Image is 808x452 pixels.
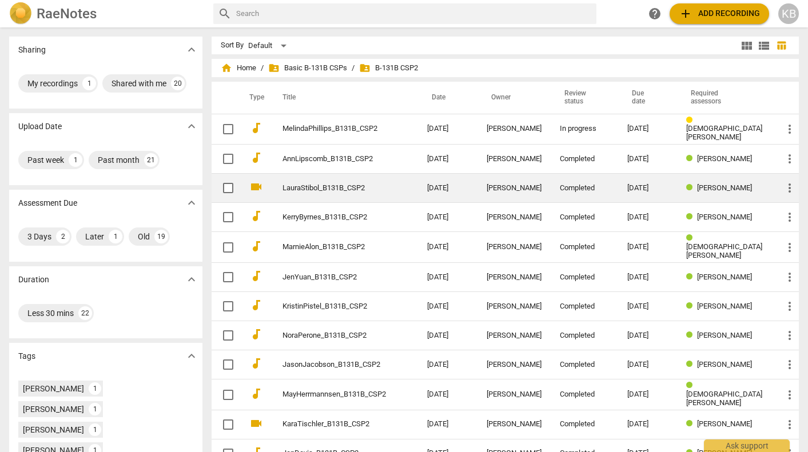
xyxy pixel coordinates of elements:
div: [PERSON_NAME] [487,125,542,133]
span: B-131B CSP2 [359,62,418,74]
span: Review status: completed [686,331,697,339]
td: [DATE] [418,263,477,292]
span: Review status: completed [686,234,697,242]
span: [PERSON_NAME] [697,331,752,339]
button: Upload [670,3,769,24]
div: 1 [89,423,101,436]
div: 2 [56,230,70,243]
span: Review status: completed [686,183,697,192]
button: Tile view [738,37,755,54]
span: Review status: completed [686,154,697,163]
th: Owner [477,82,551,114]
span: more_vert [783,210,797,224]
span: Review status: completed [686,419,697,428]
div: In progress [560,125,609,133]
button: Table view [773,37,790,54]
p: Sharing [18,44,46,56]
th: Due date [618,82,677,114]
span: [PERSON_NAME] [697,213,752,221]
a: Help [644,3,665,24]
span: audiotrack [249,387,263,401]
th: Type [240,82,269,114]
span: expand_more [185,43,198,57]
a: MarnieAlon_B131B_CSP2 [282,243,386,251]
a: LogoRaeNotes [9,2,204,25]
div: [PERSON_NAME] [23,383,84,394]
div: [PERSON_NAME] [487,213,542,222]
span: [PERSON_NAME] [697,183,752,192]
span: audiotrack [249,209,263,223]
td: [DATE] [418,350,477,379]
span: expand_more [185,119,198,133]
a: JenYuan_B131B_CSP2 [282,273,386,282]
div: [PERSON_NAME] [23,403,84,415]
div: [DATE] [627,213,668,222]
div: 22 [78,306,92,320]
a: NoraPerone_B131B_CSP2 [282,331,386,340]
div: [PERSON_NAME] [487,361,542,369]
button: Show more [183,347,200,365]
th: Title [269,82,418,114]
div: [PERSON_NAME] [487,184,542,193]
span: Home [221,62,256,74]
td: [DATE] [418,321,477,350]
div: 3 Days [27,231,51,242]
span: search [218,7,232,21]
span: folder_shared [268,62,280,74]
span: more_vert [783,299,797,313]
span: [PERSON_NAME] [697,302,752,310]
td: [DATE] [418,174,477,203]
button: Show more [183,194,200,211]
span: [PERSON_NAME] [697,154,752,163]
p: Assessment Due [18,197,77,209]
div: [DATE] [627,302,668,311]
span: Review status: completed [686,360,697,369]
p: Upload Date [18,121,62,133]
h2: RaeNotes [37,6,97,22]
span: videocam [249,417,263,430]
div: [PERSON_NAME] [487,420,542,429]
span: folder_shared [359,62,371,74]
span: more_vert [783,270,797,284]
span: Review status: completed [686,273,697,281]
span: view_list [757,39,771,53]
div: Completed [560,243,609,251]
span: [DEMOGRAPHIC_DATA][PERSON_NAME] [686,124,762,141]
div: Less 30 mins [27,307,74,319]
td: [DATE] [418,114,477,145]
a: JasonJacobson_B131B_CSP2 [282,361,386,369]
span: / [352,64,355,73]
div: 1 [89,382,101,395]
div: [PERSON_NAME] [487,243,542,251]
p: Tags [18,350,35,362]
span: / [261,64,264,73]
div: Completed [560,184,609,193]
button: KB [778,3,799,24]
div: 20 [171,77,185,90]
div: [DATE] [627,125,668,133]
div: [DATE] [627,273,668,282]
button: Show more [183,271,200,288]
div: Completed [560,420,609,429]
a: LauraStibol_B131B_CSP2 [282,184,386,193]
span: more_vert [783,122,797,136]
div: [DATE] [627,361,668,369]
span: Review status: in progress [686,116,697,125]
div: Completed [560,331,609,340]
span: Review status: completed [686,381,697,390]
td: [DATE] [418,292,477,321]
span: audiotrack [249,269,263,283]
div: 21 [144,153,158,167]
td: [DATE] [418,203,477,232]
span: view_module [740,39,754,53]
a: AnnLipscomb_B131B_CSP2 [282,155,386,163]
div: [PERSON_NAME] [487,155,542,163]
div: Completed [560,155,609,163]
span: audiotrack [249,239,263,253]
span: more_vert [783,241,797,254]
span: expand_more [185,196,198,210]
span: audiotrack [249,121,263,135]
a: MayHerrmannsen_B131B_CSP2 [282,390,386,399]
span: Basic B-131B CSPs [268,62,347,74]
